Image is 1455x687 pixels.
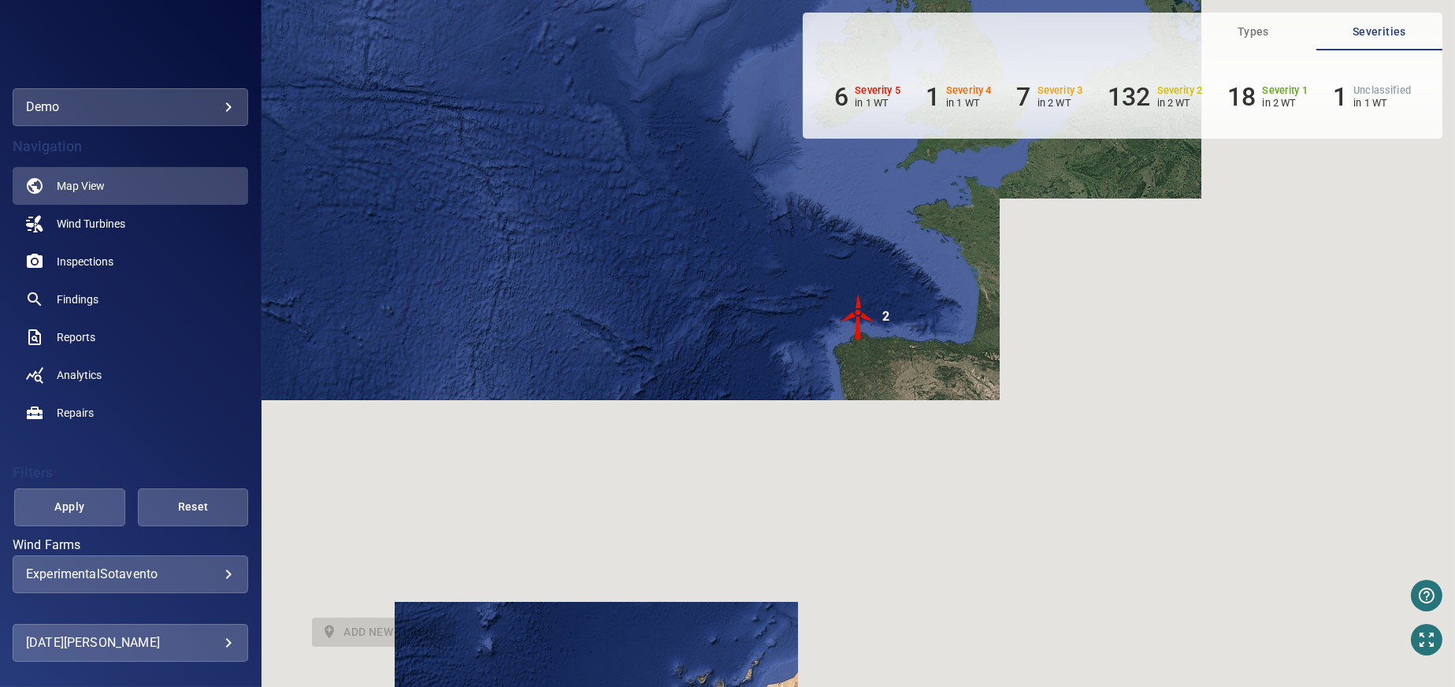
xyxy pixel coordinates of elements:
h6: 6 [834,82,848,112]
li: Severity 1 [1227,82,1308,112]
p: in 1 WT [946,97,992,109]
span: Types [1200,22,1307,42]
span: Reset [158,497,229,517]
h4: Navigation [13,139,248,154]
h6: Severity 2 [1157,85,1203,96]
button: Apply [14,488,125,526]
a: windturbines noActive [13,205,248,243]
h6: 1 [926,82,940,112]
a: findings noActive [13,280,248,318]
h6: Severity 5 [855,85,900,96]
a: map active [13,167,248,205]
li: Severity 3 [1017,82,1083,112]
div: ExperimentalSotavento [26,566,235,581]
a: analytics noActive [13,356,248,394]
h6: Severity 1 [1263,85,1308,96]
div: Wind Farms [13,555,248,593]
h6: 7 [1017,82,1031,112]
h6: Unclassified [1353,85,1411,96]
p: in 2 WT [1263,97,1308,109]
li: Severity Unclassified [1333,82,1411,112]
div: demo [26,95,235,120]
gmp-advanced-marker: 2 [835,293,882,343]
span: Reports [57,329,95,345]
img: windFarmIconCat5.svg [835,293,882,340]
span: Repairs [57,405,94,421]
div: demo [13,88,248,126]
p: in 1 WT [1353,97,1411,109]
h6: 18 [1227,82,1256,112]
button: Reset [138,488,249,526]
a: reports noActive [13,318,248,356]
div: [DATE][PERSON_NAME] [26,630,235,655]
li: Severity 5 [834,82,900,112]
img: demo-logo [98,39,163,55]
span: Severities [1326,22,1433,42]
a: inspections noActive [13,243,248,280]
div: 2 [882,293,889,340]
span: Analytics [57,367,102,383]
h6: 132 [1108,82,1150,112]
label: Wind Farms [13,539,248,551]
h6: 1 [1333,82,1347,112]
h6: Severity 3 [1037,85,1083,96]
span: Map View [57,178,105,194]
span: Apply [34,497,106,517]
a: repairs noActive [13,394,248,432]
p: in 2 WT [1037,97,1083,109]
li: Severity 4 [926,82,992,112]
h6: Severity 4 [946,85,992,96]
span: Inspections [57,254,113,269]
span: Wind Turbines [57,216,125,232]
li: Severity 2 [1108,82,1202,112]
p: in 1 WT [855,97,900,109]
h4: Filters [13,465,248,481]
span: Findings [57,292,98,307]
p: in 2 WT [1157,97,1203,109]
